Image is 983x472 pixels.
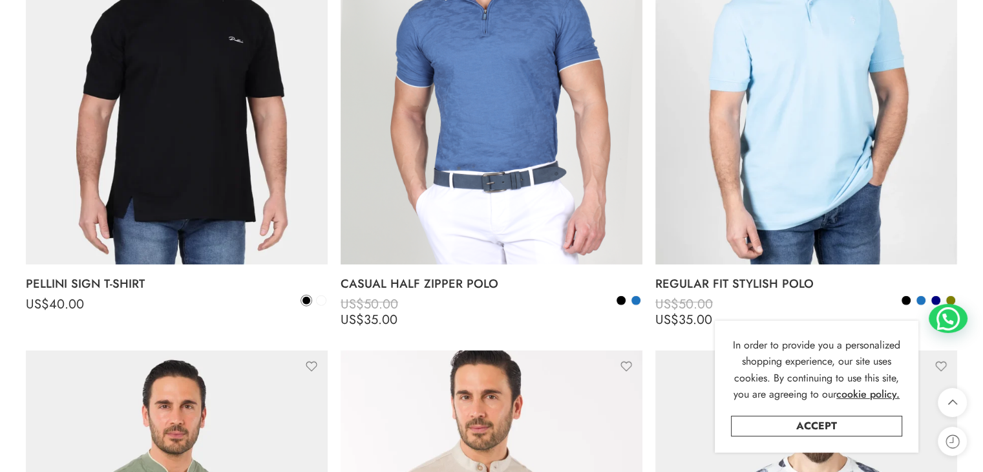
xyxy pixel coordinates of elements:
a: Black [900,295,912,306]
span: US$ [26,295,49,314]
a: REGULAR FIT STYLISH POLO [655,271,957,297]
a: Blue [630,295,642,306]
bdi: 35.00 [341,310,397,329]
bdi: 40.00 [26,295,84,314]
a: Black [301,295,312,306]
span: US$ [655,310,679,329]
span: US$ [655,295,679,314]
a: cookie policy. [836,386,900,403]
span: In order to provide you a personalized shopping experience, our site uses cookies. By continuing ... [733,338,900,402]
a: Navy [930,295,942,306]
a: White [315,295,327,306]
a: CASUAL HALF ZIPPER POLO [341,271,642,297]
a: PELLINI SIGN T-SHIRT [26,271,328,297]
a: Black [615,295,627,306]
a: Blue [915,295,927,306]
span: US$ [341,310,364,329]
bdi: 50.00 [341,295,398,314]
bdi: 50.00 [655,295,713,314]
span: US$ [341,295,364,314]
a: Olive [945,295,957,306]
a: Accept [731,416,902,436]
bdi: 35.00 [655,310,712,329]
